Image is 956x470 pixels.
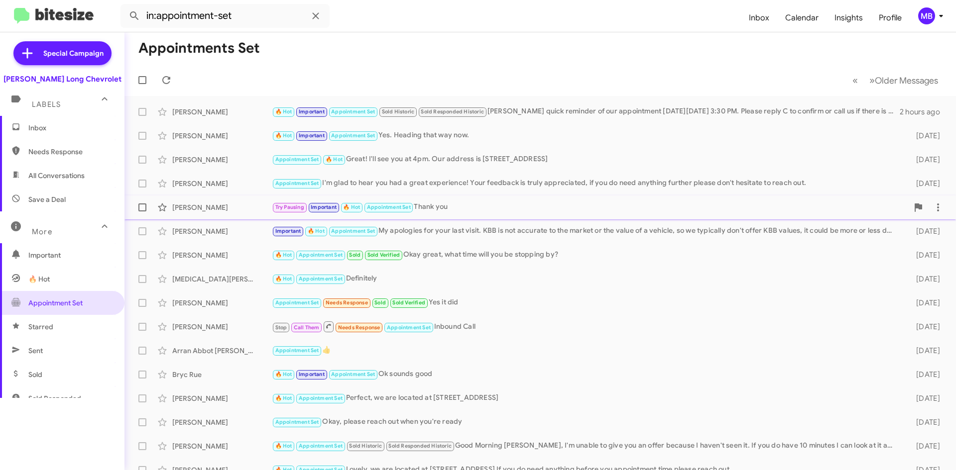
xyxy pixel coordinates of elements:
[875,75,938,86] span: Older Messages
[172,274,272,284] div: [MEDICAL_DATA][PERSON_NAME]
[869,74,875,87] span: »
[28,322,53,332] span: Starred
[272,369,900,380] div: Ok sounds good
[299,395,343,401] span: Appointment Set
[272,154,900,165] div: Great! I'll see you at 4pm. Our address is [STREET_ADDRESS]
[299,132,325,139] span: Important
[120,4,330,28] input: Search
[272,416,900,428] div: Okay, please reach out when you're ready
[299,443,343,449] span: Appointment Set
[299,276,343,282] span: Appointment Set
[349,443,382,449] span: Sold Historic
[910,7,945,24] button: MB
[28,346,43,356] span: Sent
[900,441,948,451] div: [DATE]
[275,395,292,401] span: 🔥 Hot
[299,108,325,115] span: Important
[275,299,319,306] span: Appointment Set
[272,297,900,308] div: Yes it did
[32,227,52,236] span: More
[172,298,272,308] div: [PERSON_NAME]
[28,147,113,157] span: Needs Response
[900,250,948,260] div: [DATE]
[331,108,375,115] span: Appointment Set
[275,228,301,234] span: Important
[311,204,337,210] span: Important
[275,204,304,210] span: Try Pausing
[275,443,292,449] span: 🔥 Hot
[827,3,871,32] a: Insights
[421,108,484,115] span: Sold Responded Historic
[172,393,272,403] div: [PERSON_NAME]
[272,249,900,261] div: Okay great, what time will you be stopping by?
[326,156,343,163] span: 🔥 Hot
[900,131,948,141] div: [DATE]
[272,201,908,213] div: Thank you
[374,299,386,306] span: Sold
[275,419,319,425] span: Appointment Set
[272,106,900,117] div: [PERSON_NAME] quick reminder of our appointment [DATE][DATE] 3:30 PM. Please reply C to confirm o...
[275,132,292,139] span: 🔥 Hot
[299,252,343,258] span: Appointment Set
[900,370,948,379] div: [DATE]
[392,299,425,306] span: Sold Verified
[272,320,900,333] div: Inbound Call
[272,345,900,356] div: 👍
[777,3,827,32] a: Calendar
[13,41,112,65] a: Special Campaign
[338,324,380,331] span: Needs Response
[367,252,400,258] span: Sold Verified
[299,371,325,377] span: Important
[275,324,287,331] span: Stop
[275,156,319,163] span: Appointment Set
[900,393,948,403] div: [DATE]
[172,107,272,117] div: [PERSON_NAME]
[3,74,121,84] div: [PERSON_NAME] Long Chevrolet
[900,274,948,284] div: [DATE]
[382,108,415,115] span: Sold Historic
[871,3,910,32] a: Profile
[275,276,292,282] span: 🔥 Hot
[172,226,272,236] div: [PERSON_NAME]
[331,132,375,139] span: Appointment Set
[172,250,272,260] div: [PERSON_NAME]
[272,392,900,404] div: Perfect, we are located at [STREET_ADDRESS]
[326,299,368,306] span: Needs Response
[172,179,272,188] div: [PERSON_NAME]
[900,179,948,188] div: [DATE]
[172,155,272,165] div: [PERSON_NAME]
[308,228,325,234] span: 🔥 Hot
[331,228,375,234] span: Appointment Set
[28,393,81,403] span: Sold Responded
[900,226,948,236] div: [DATE]
[331,371,375,377] span: Appointment Set
[275,347,319,354] span: Appointment Set
[388,443,452,449] span: Sold Responded Historic
[741,3,777,32] span: Inbox
[900,322,948,332] div: [DATE]
[272,130,900,141] div: Yes. Heading that way now.
[172,346,272,356] div: Arran Abbot [PERSON_NAME]
[172,131,272,141] div: [PERSON_NAME]
[28,123,113,133] span: Inbox
[28,274,50,284] span: 🔥 Hot
[272,440,900,452] div: Good Morning [PERSON_NAME], I'm unable to give you an offer because I haven't seen it. If you do ...
[900,417,948,427] div: [DATE]
[387,324,431,331] span: Appointment Set
[172,370,272,379] div: Bryc Rue
[43,48,104,58] span: Special Campaign
[272,273,900,284] div: Definitely
[852,74,858,87] span: «
[900,155,948,165] div: [DATE]
[900,346,948,356] div: [DATE]
[349,252,360,258] span: Sold
[172,202,272,212] div: [PERSON_NAME]
[275,252,292,258] span: 🔥 Hot
[172,417,272,427] div: [PERSON_NAME]
[138,40,260,56] h1: Appointments Set
[900,298,948,308] div: [DATE]
[272,178,900,189] div: I'm glad to hear you had a great experience! Your feedback is truly appreciated, if you do need a...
